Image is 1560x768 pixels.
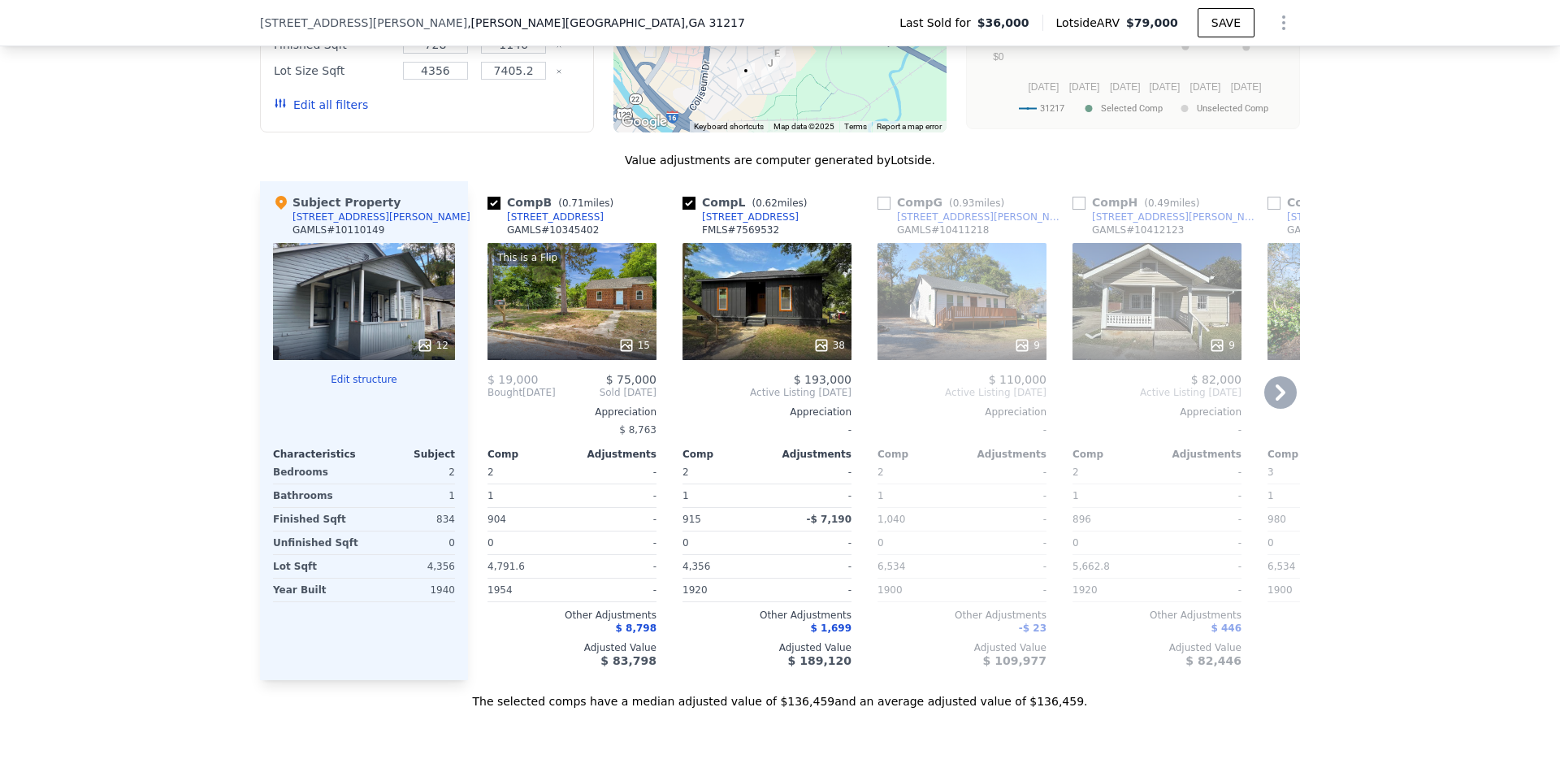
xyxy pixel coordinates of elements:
[274,59,393,82] div: Lot Size Sqft
[1072,194,1206,210] div: Comp H
[1190,81,1221,93] text: [DATE]
[682,537,689,549] span: 0
[1191,373,1241,386] span: $ 82,000
[1231,81,1262,93] text: [DATE]
[877,448,962,461] div: Comp
[770,484,851,507] div: -
[273,448,364,461] div: Characteristics
[260,680,1300,709] div: The selected comps have a median adjusted value of $136,459 and an average adjusted value of $136...
[367,461,455,484] div: 2
[694,121,764,132] button: Keyboard shortcuts
[977,15,1029,31] span: $36,000
[1072,537,1079,549] span: 0
[877,194,1011,210] div: Comp G
[487,386,522,399] span: Bought
[983,654,1046,667] span: $ 109,977
[1056,15,1126,31] span: Lotside ARV
[788,654,851,667] span: $ 189,120
[682,194,814,210] div: Comp L
[1014,337,1040,354] div: 9
[877,466,884,478] span: 2
[953,197,975,209] span: 0.93
[682,561,710,572] span: 4,356
[1092,210,1261,223] div: [STREET_ADDRESS][PERSON_NAME]
[487,514,506,525] span: 904
[770,579,851,601] div: -
[770,461,851,484] div: -
[1160,461,1241,484] div: -
[487,484,569,507] div: 1
[877,609,1046,622] div: Other Adjustments
[617,111,671,132] img: Google
[1110,81,1141,93] text: [DATE]
[487,373,538,386] span: $ 19,000
[562,197,584,209] span: 0.71
[1092,223,1184,236] div: GAMLS # 10412123
[1160,555,1241,578] div: -
[1040,103,1064,114] text: 31217
[487,609,656,622] div: Other Adjustments
[273,373,455,386] button: Edit structure
[897,210,1066,223] div: [STREET_ADDRESS][PERSON_NAME]
[756,197,778,209] span: 0.62
[273,555,361,578] div: Lot Sqft
[993,51,1004,63] text: $0
[1267,466,1274,478] span: 3
[1160,484,1241,507] div: -
[367,579,455,601] div: 1940
[367,555,455,578] div: 4,356
[899,15,977,31] span: Last Sold for
[487,210,604,223] a: [STREET_ADDRESS]
[1287,223,1379,236] div: GAMLS # 10478250
[682,448,767,461] div: Comp
[606,373,656,386] span: $ 75,000
[1137,197,1206,209] span: ( miles)
[292,223,384,236] div: GAMLS # 10110149
[1267,609,1436,622] div: Other Adjustments
[1267,579,1349,601] div: 1900
[1072,466,1079,478] span: 2
[1211,623,1241,634] span: $ 446
[1267,448,1352,461] div: Comp
[1101,103,1163,114] text: Selected Comp
[807,514,851,525] span: -$ 7,190
[487,561,525,572] span: 4,791.6
[600,654,656,667] span: $ 83,798
[1149,81,1180,93] text: [DATE]
[575,508,656,531] div: -
[877,641,1046,654] div: Adjusted Value
[273,484,361,507] div: Bathrooms
[682,579,764,601] div: 1920
[965,461,1046,484] div: -
[811,623,851,634] span: $ 1,699
[575,579,656,601] div: -
[773,122,834,131] span: Map data ©2025
[682,641,851,654] div: Adjusted Value
[364,448,455,461] div: Subject
[877,579,959,601] div: 1900
[1069,81,1100,93] text: [DATE]
[1160,532,1241,554] div: -
[1072,561,1110,572] span: 5,662.8
[1185,654,1241,667] span: $ 82,446
[702,210,799,223] div: [STREET_ADDRESS]
[1267,561,1295,572] span: 6,534
[965,508,1046,531] div: -
[682,386,851,399] span: Active Listing [DATE]
[877,419,1046,441] div: -
[767,448,851,461] div: Adjustments
[575,532,656,554] div: -
[273,508,361,531] div: Finished Sqft
[761,55,779,83] div: 250 Fairview Ave
[794,373,851,386] span: $ 193,000
[1157,448,1241,461] div: Adjustments
[487,579,569,601] div: 1954
[260,152,1300,168] div: Value adjustments are computer generated by Lotside .
[487,466,494,478] span: 2
[1267,514,1286,525] span: 980
[273,194,401,210] div: Subject Property
[682,466,689,478] span: 2
[487,406,656,419] div: Appreciation
[682,210,799,223] a: [STREET_ADDRESS]
[1267,537,1274,549] span: 0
